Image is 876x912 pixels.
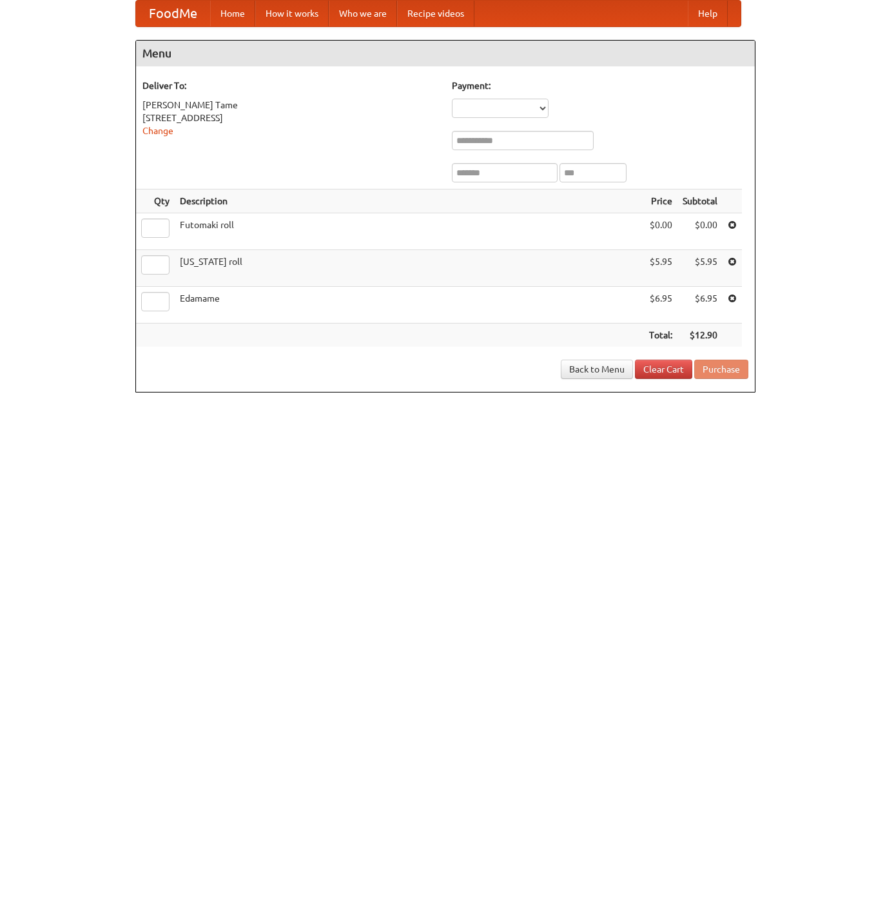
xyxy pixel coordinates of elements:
[644,213,677,250] td: $0.00
[397,1,474,26] a: Recipe videos
[329,1,397,26] a: Who we are
[255,1,329,26] a: How it works
[142,79,439,92] h5: Deliver To:
[136,189,175,213] th: Qty
[136,41,755,66] h4: Menu
[677,189,723,213] th: Subtotal
[644,287,677,324] td: $6.95
[561,360,633,379] a: Back to Menu
[136,1,210,26] a: FoodMe
[175,213,644,250] td: Futomaki roll
[175,287,644,324] td: Edamame
[677,324,723,347] th: $12.90
[688,1,728,26] a: Help
[644,324,677,347] th: Total:
[142,112,439,124] div: [STREET_ADDRESS]
[644,250,677,287] td: $5.95
[210,1,255,26] a: Home
[142,126,173,136] a: Change
[644,189,677,213] th: Price
[677,287,723,324] td: $6.95
[677,213,723,250] td: $0.00
[175,250,644,287] td: [US_STATE] roll
[635,360,692,379] a: Clear Cart
[452,79,748,92] h5: Payment:
[175,189,644,213] th: Description
[694,360,748,379] button: Purchase
[677,250,723,287] td: $5.95
[142,99,439,112] div: [PERSON_NAME] Tame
